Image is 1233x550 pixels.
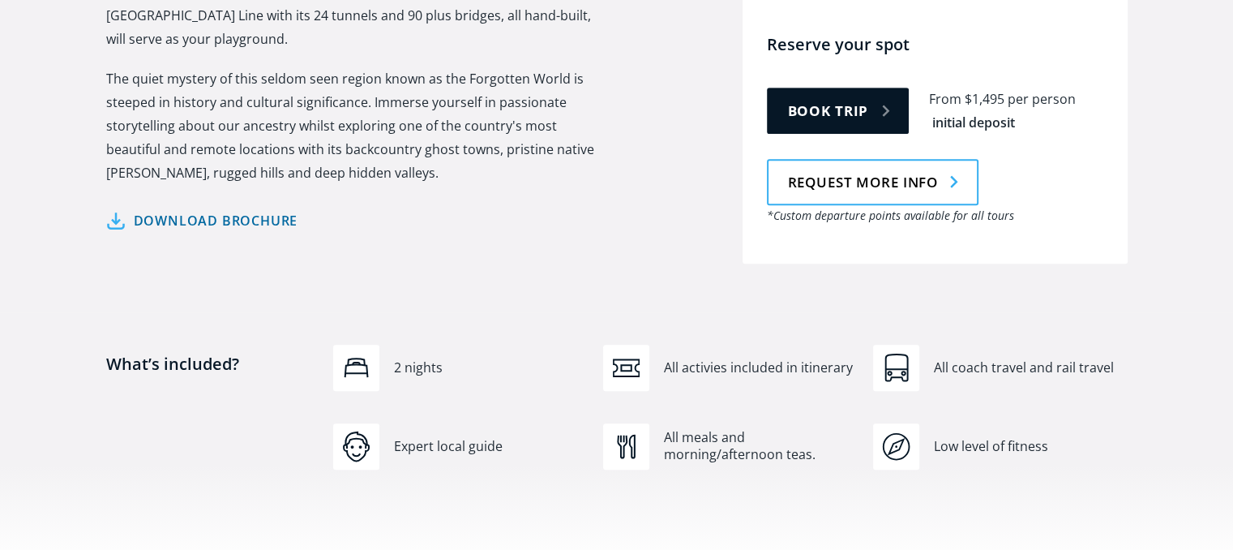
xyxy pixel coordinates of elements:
div: Low level of fitness [934,438,1127,456]
a: Request more info [767,159,978,205]
p: The quiet mystery of this seldom seen region known as the Forgotten World is steeped in history a... [106,67,609,185]
em: *Custom departure points available for all tours [767,208,1014,223]
div: Expert local guide [394,438,587,456]
div: All coach travel and rail travel [934,359,1127,377]
h4: What’s included? [106,353,317,437]
div: All activies included in itinerary [664,359,857,377]
div: initial deposit [932,114,1015,132]
div: All meals and morning/afternoon teas. [664,429,857,464]
div: $1,495 [965,90,1004,109]
a: Book trip [767,88,910,134]
div: per person [1008,90,1076,109]
div: 2 nights [394,359,587,377]
div: From [929,90,961,109]
h4: Reserve your spot [767,33,1120,55]
a: Download brochure [106,209,298,233]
